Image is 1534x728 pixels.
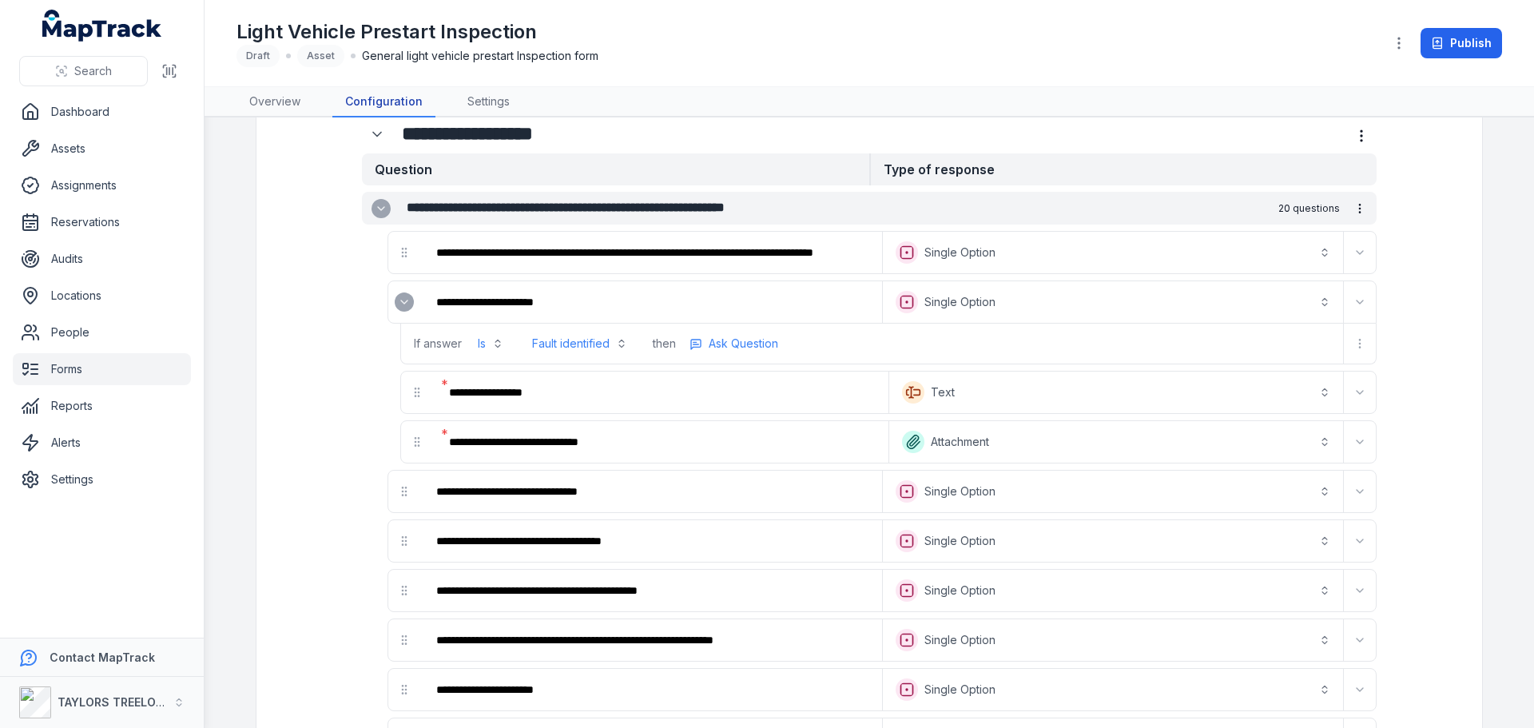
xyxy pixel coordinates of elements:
a: Dashboard [13,96,191,128]
div: :rh4:-form-item-label [423,474,879,509]
svg: drag [398,246,411,259]
a: Assets [13,133,191,165]
h1: Light Vehicle Prestart Inspection [236,19,598,45]
button: more-detail [682,332,785,356]
div: :rgo:-form-item-label [436,375,885,410]
a: MapTrack [42,10,162,42]
div: :rfl:-form-item-label [362,119,395,149]
span: If answer [414,336,462,352]
button: Expand [372,199,391,218]
a: Overview [236,87,313,117]
div: :rhs:-form-item-label [423,672,879,707]
button: Single Option [886,284,1340,320]
div: :rg7:-form-item-label [388,286,420,318]
button: Expand [362,119,392,149]
button: Expand [1347,289,1373,315]
button: more-detail [1346,121,1377,151]
div: Draft [236,45,280,67]
button: Expand [1347,528,1373,554]
div: drag [388,237,420,269]
a: Configuration [332,87,435,117]
div: drag [401,426,433,458]
strong: TAYLORS TREELOPPING [58,695,191,709]
svg: drag [411,386,423,399]
button: Expand [1347,677,1373,702]
button: Single Option [886,523,1340,559]
button: Expand [1347,479,1373,504]
div: drag [388,575,420,607]
a: Settings [13,463,191,495]
button: Text [892,375,1340,410]
a: Audits [13,243,191,275]
a: Forms [13,353,191,385]
button: Single Option [886,474,1340,509]
div: :rhm:-form-item-label [423,623,879,658]
strong: Contact MapTrack [50,650,155,664]
div: drag [388,674,420,706]
button: Expand [1347,429,1373,455]
span: General light vehicle prestart Inspection form [362,48,598,64]
svg: drag [398,485,411,498]
div: Asset [297,45,344,67]
button: Expand [1347,380,1373,405]
button: Single Option [886,623,1340,658]
button: Fault identified [523,329,637,358]
button: Expand [1347,240,1373,265]
div: :rhg:-form-item-label [423,573,879,608]
div: :rg8:-form-item-label [423,284,879,320]
button: Attachment [892,424,1340,459]
a: People [13,316,191,348]
div: drag [388,624,420,656]
span: Ask Question [709,336,778,352]
a: Reports [13,390,191,422]
svg: drag [398,535,411,547]
svg: drag [411,436,423,448]
button: Single Option [886,672,1340,707]
strong: Question [362,153,869,185]
button: Is [468,329,513,358]
span: Search [74,63,112,79]
div: drag [388,475,420,507]
span: then [653,336,676,352]
a: Reservations [13,206,191,238]
button: more-detail [1346,195,1373,222]
div: drag [388,525,420,557]
svg: drag [398,683,411,696]
button: Single Option [886,235,1340,270]
svg: drag [398,584,411,597]
button: Expand [395,292,414,312]
div: drag [401,376,433,408]
span: 20 questions [1278,202,1340,215]
button: Single Option [886,573,1340,608]
a: Alerts [13,427,191,459]
div: :rha:-form-item-label [423,523,879,559]
button: Search [19,56,148,86]
svg: drag [398,634,411,646]
button: Publish [1421,28,1502,58]
a: Assignments [13,169,191,201]
button: more-detail [1347,331,1373,356]
a: Locations [13,280,191,312]
button: Expand [1347,578,1373,603]
div: :rgu:-form-item-label [436,424,885,459]
button: Expand [1347,627,1373,653]
a: Settings [455,87,523,117]
div: :rg1:-form-item-label [423,235,879,270]
strong: Type of response [869,153,1377,185]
